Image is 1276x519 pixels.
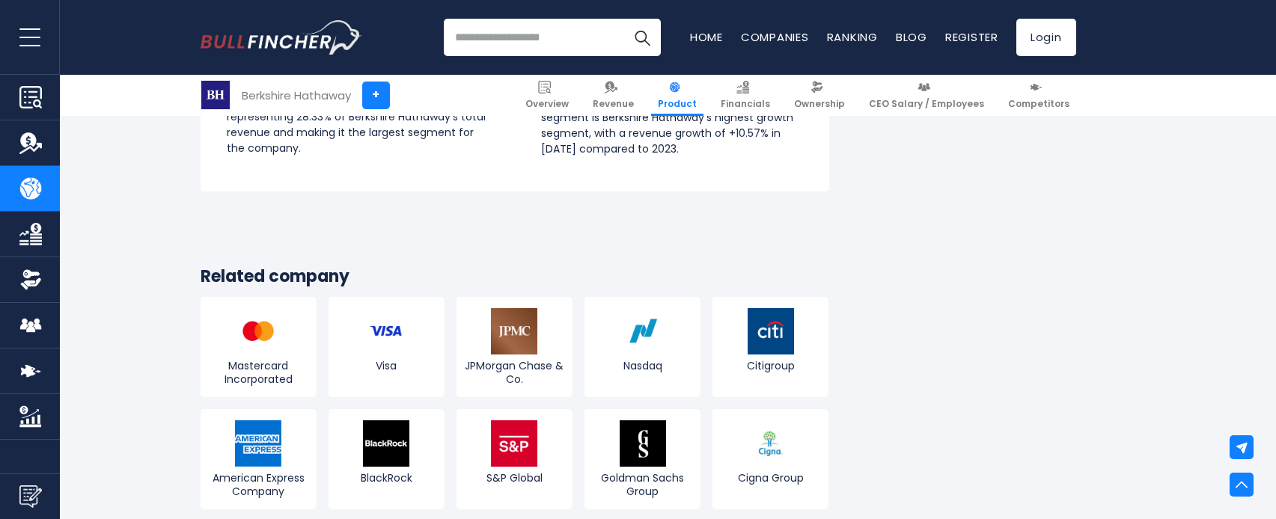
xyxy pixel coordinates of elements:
[748,420,794,467] img: CI logo
[716,359,825,372] span: Citigroup
[227,78,489,156] p: In fiscal year [DATE], Berkshire Hathaway Insurance Group revenue reached $105.07 Billion, repres...
[204,359,313,386] span: Mastercard Incorporated
[457,409,573,509] a: S&P Global
[332,359,441,372] span: Visa
[363,420,409,467] img: BLK logo
[588,471,697,498] span: Goldman Sachs Group
[491,420,537,467] img: SPGI logo
[235,420,281,467] img: AXP logo
[741,29,809,45] a: Companies
[588,359,697,372] span: Nasdaq
[896,29,927,45] a: Blog
[945,29,998,45] a: Register
[460,359,569,386] span: JPMorgan Chase & Co.
[460,471,569,485] span: S&P Global
[204,471,313,498] span: American Express Company
[658,98,697,110] span: Product
[690,29,723,45] a: Home
[201,20,362,55] img: Bullfincher logo
[19,268,42,291] img: Ownership
[201,266,829,288] h3: Related company
[457,297,573,397] a: JPMorgan Chase & Co.
[827,29,878,45] a: Ranking
[1008,98,1069,110] span: Competitors
[201,81,230,109] img: BRK-B logo
[586,75,641,116] a: Revenue
[862,75,991,116] a: CEO Salary / Employees
[584,297,700,397] a: Nasdaq
[748,308,794,354] img: C logo
[201,409,317,509] a: American Express Company
[363,308,409,354] img: V logo
[242,87,351,104] div: Berkshire Hathaway
[525,98,569,110] span: Overview
[519,75,576,116] a: Overview
[584,409,700,509] a: Goldman Sachs Group
[794,98,845,110] span: Ownership
[329,409,445,509] a: BlackRock
[491,308,537,354] img: JPM logo
[332,471,441,485] span: BlackRock
[362,82,390,109] a: +
[620,308,666,354] img: NDAQ logo
[623,19,661,56] button: Search
[714,75,777,116] a: Financials
[787,75,852,116] a: Ownership
[869,98,984,110] span: CEO Salary / Employees
[201,20,361,55] a: Go to homepage
[620,420,666,467] img: GS logo
[201,297,317,397] a: Mastercard Incorporated
[235,308,281,354] img: MA logo
[593,98,634,110] span: Revenue
[712,409,828,509] a: Cigna Group
[1016,19,1076,56] a: Login
[721,98,770,110] span: Financials
[1001,75,1076,116] a: Competitors
[329,297,445,397] a: Visa
[716,471,825,485] span: Cigna Group
[541,94,803,157] p: The Berkshire Hathaway Insurance Group segment is Berkshire Hathaway's highest growth segment, wi...
[712,297,828,397] a: Citigroup
[651,75,703,116] a: Product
